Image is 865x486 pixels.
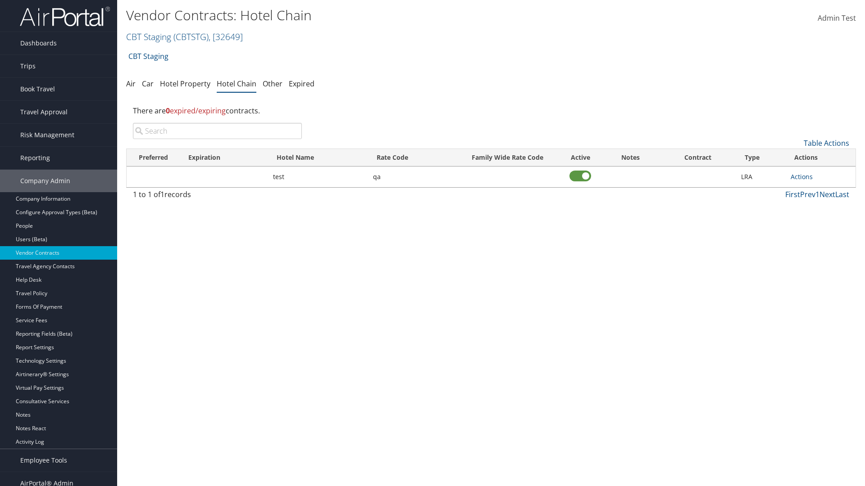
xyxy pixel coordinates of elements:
[133,189,302,204] div: 1 to 1 of records
[133,123,302,139] input: Search
[455,149,559,166] th: Family Wide Rate Code: activate to sort column ascending
[800,189,815,199] a: Prev
[659,149,736,166] th: Contract: activate to sort column ascending
[737,149,787,166] th: Type: activate to sort column ascending
[209,31,243,43] span: , [ 32649 ]
[126,31,243,43] a: CBT Staging
[20,32,57,54] span: Dashboards
[20,6,110,27] img: airportal-logo.png
[180,149,269,166] th: Expiration: activate to sort column ascending
[818,13,856,23] span: Admin Test
[166,106,170,116] strong: 0
[20,449,67,472] span: Employee Tools
[20,101,68,123] span: Travel Approval
[263,79,282,89] a: Other
[269,166,369,187] td: test
[601,149,660,166] th: Notes: activate to sort column ascending
[160,79,210,89] a: Hotel Property
[369,149,456,166] th: Rate Code: activate to sort column ascending
[20,78,55,100] span: Book Travel
[20,55,36,77] span: Trips
[166,106,226,116] span: expired/expiring
[160,189,164,199] span: 1
[217,79,256,89] a: Hotel Chain
[269,149,369,166] th: Hotel Name: activate to sort column ascending
[369,166,456,187] td: qa
[20,147,50,169] span: Reporting
[142,79,154,89] a: Car
[127,149,180,166] th: Preferred: activate to sort column ascending
[20,124,74,146] span: Risk Management
[786,149,856,166] th: Actions
[819,189,835,199] a: Next
[126,79,136,89] a: Air
[126,6,613,25] h1: Vendor Contracts: Hotel Chain
[785,189,800,199] a: First
[289,79,314,89] a: Expired
[560,149,601,166] th: Active: activate to sort column ascending
[791,172,813,181] a: Actions
[815,189,819,199] a: 1
[737,166,787,187] td: LRA
[126,99,856,123] div: There are contracts.
[835,189,849,199] a: Last
[128,47,168,65] a: CBT Staging
[173,31,209,43] span: ( CBTSTG )
[20,170,70,192] span: Company Admin
[818,4,856,32] a: Admin Test
[804,138,849,148] a: Table Actions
